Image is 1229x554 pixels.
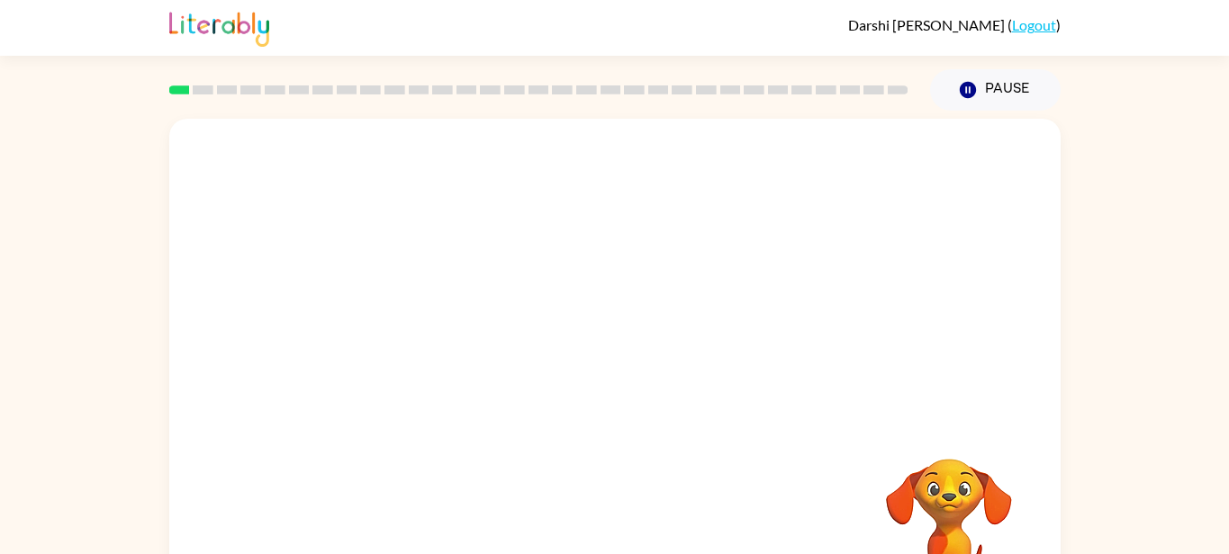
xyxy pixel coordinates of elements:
button: Pause [930,69,1061,111]
img: Literably [169,7,269,47]
div: ( ) [848,16,1061,33]
span: Darshi [PERSON_NAME] [848,16,1008,33]
a: Logout [1012,16,1056,33]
